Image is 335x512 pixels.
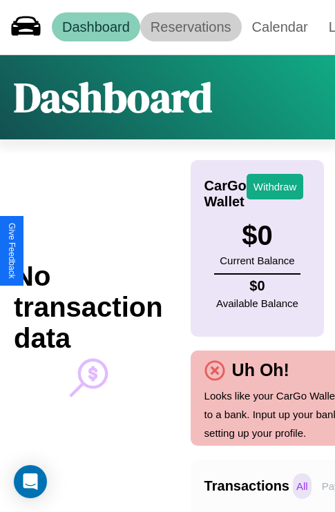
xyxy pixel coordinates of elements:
[14,465,47,498] div: Open Intercom Messenger
[7,223,17,279] div: Give Feedback
[204,478,289,494] h4: Transactions
[225,360,296,380] h4: Uh Oh!
[220,220,294,251] h3: $ 0
[216,294,298,313] p: Available Balance
[52,12,140,41] a: Dashboard
[242,12,318,41] a: Calendar
[14,69,212,126] h1: Dashboard
[293,473,312,499] p: All
[247,174,304,199] button: Withdraw
[204,178,247,210] h4: CarGo Wallet
[216,278,298,294] h4: $ 0
[220,251,294,270] p: Current Balance
[14,261,163,354] h2: No transaction data
[140,12,242,41] a: Reservations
